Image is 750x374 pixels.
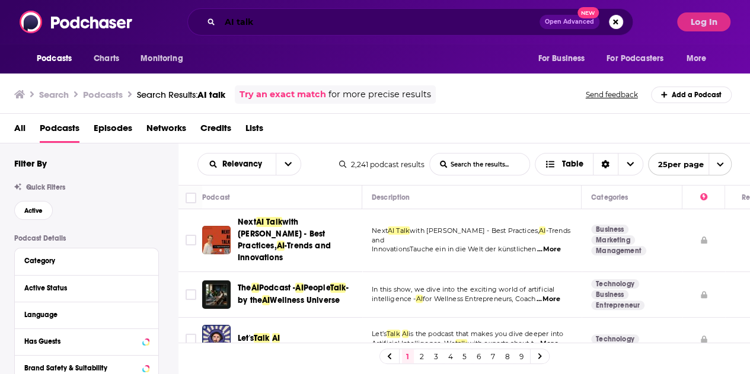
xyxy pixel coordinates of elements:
h2: Choose List sort [197,153,301,175]
span: Relevancy [222,160,266,168]
a: TheAIPodcast -AIPeopleTalk- by theAIWellness Universe [238,282,355,306]
span: Table [562,160,583,168]
span: Lists [245,119,263,143]
h3: Search [39,89,69,100]
span: InnovationsTauche ein in die Welt der künstlichen [372,245,536,253]
span: In this show, we dive into the exciting world of artificial [372,285,554,293]
a: 4 [445,349,457,363]
a: 3 [430,349,442,363]
input: Search podcasts, credits, & more... [220,12,540,31]
span: for more precise results [328,88,431,101]
a: 5 [459,349,471,363]
span: AI talk [197,89,225,100]
span: Talk [330,283,346,293]
span: Talk [254,333,270,343]
a: Add a Podcast [651,87,732,103]
a: Try an exact match [240,88,326,101]
span: Let's [238,333,254,343]
button: Has Guests [24,334,149,349]
span: New [577,7,599,18]
button: Active Status [24,280,149,295]
span: AI Talk [256,217,282,227]
img: Next AI Talk with Sophie - Best Practices, AI-Trends and Innovations [202,226,231,254]
a: Podchaser - Follow, Share and Rate Podcasts [20,11,133,33]
a: All [14,119,25,143]
button: open menu [28,47,87,70]
span: Artificial Intelligence. We [372,339,455,347]
h3: Podcasts [83,89,123,100]
div: Search podcasts, credits, & more... [187,8,633,36]
span: Podcast - [259,283,296,293]
a: 8 [502,349,513,363]
span: with [PERSON_NAME] - Best Practices, [410,226,539,235]
button: open menu [599,47,681,70]
span: ...More [537,295,560,304]
span: Let’s [372,330,387,338]
button: Active [14,201,53,220]
div: Category [24,257,141,265]
span: Quick Filters [26,183,65,191]
h2: Filter By [14,158,47,169]
span: AI [277,241,285,251]
span: ...More [537,245,561,254]
span: AI [539,226,545,235]
button: open menu [132,47,198,70]
button: Choose View [535,153,643,175]
span: People [304,283,330,293]
div: Power Score [700,190,707,204]
a: Charts [86,47,126,70]
span: AI Talk [388,226,410,235]
span: AI [251,283,259,293]
span: AI [295,283,303,293]
a: 2 [416,349,428,363]
span: AI [402,330,408,338]
div: Brand Safety & Suitability [24,364,139,372]
div: Podcast [202,190,230,204]
span: Networks [146,119,186,143]
button: Log In [677,12,730,31]
a: Business [591,290,628,299]
span: Open Advanced [545,19,594,25]
span: For Podcasters [607,50,663,67]
img: Let's Talk AI [202,325,231,353]
span: Toggle select row [186,235,196,245]
span: Next [238,217,256,227]
a: Podcasts [40,119,79,143]
span: is the podcast that makes you dive deeper into [408,330,563,338]
a: Search Results:AI talk [137,89,225,100]
span: Wellness Universe [270,295,340,305]
span: Active [24,207,43,214]
div: Active Status [24,284,141,292]
button: Category [24,253,149,268]
a: Technology [591,279,639,289]
a: NextAI Talkwith [PERSON_NAME] - Best Practices,AI-Trends and Innovations [238,216,355,264]
span: - by the [238,283,349,305]
div: Sort Direction [593,154,618,175]
button: open menu [648,153,732,175]
span: For Business [538,50,585,67]
div: Language [24,311,141,319]
span: talk [455,339,468,347]
a: The AI Podcast - AI People Talk - by the AI Wellness Universe [202,280,231,309]
a: 1 [402,349,414,363]
a: Credits [200,119,231,143]
span: with [PERSON_NAME] - Best Practices, [238,217,325,251]
button: open menu [529,47,599,70]
button: Send feedback [582,89,642,100]
span: ...More [534,339,558,349]
a: Technology [591,334,639,344]
span: AI [272,333,280,343]
a: Entrepreneur [591,301,644,310]
div: 2,241 podcast results [339,160,425,169]
a: Episodes [94,119,132,143]
div: Categories [591,190,628,204]
button: Language [24,307,149,322]
span: -Trends and [372,226,570,244]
